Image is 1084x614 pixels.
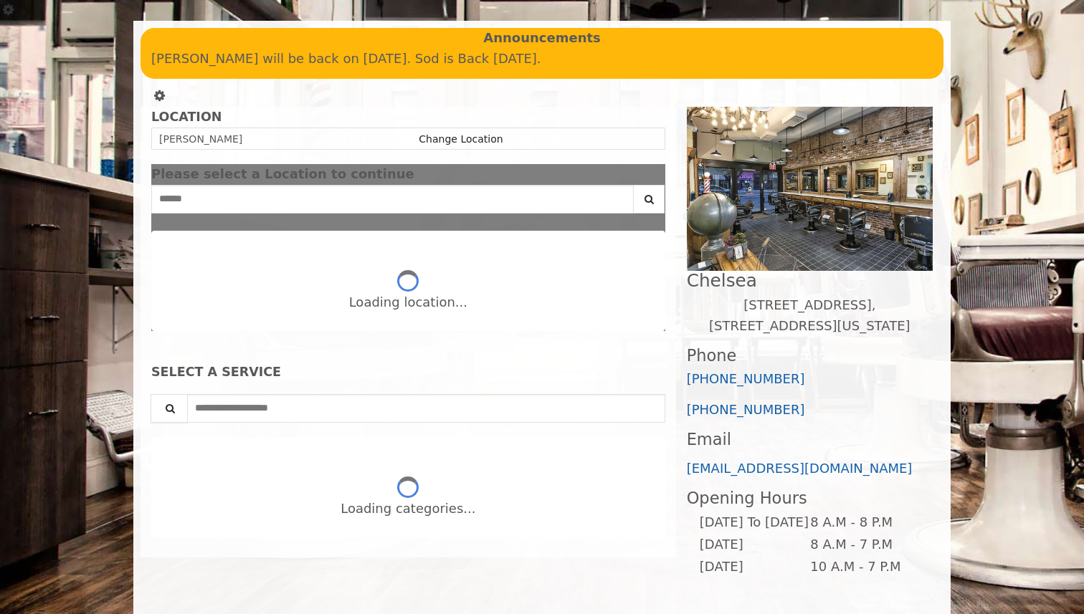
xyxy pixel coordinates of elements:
span: Please select a Location to continue [151,166,414,181]
h2: Chelsea [687,271,933,290]
b: LOCATION [151,110,222,124]
td: [DATE] To [DATE] [699,512,809,534]
td: 8 A.M - 8 P.M [809,512,921,534]
h3: Opening Hours [687,489,933,507]
div: SELECT A SERVICE [151,365,665,379]
div: Loading categories... [341,499,475,519]
td: [DATE] [699,534,809,556]
a: [PHONE_NUMBER] [687,402,805,417]
div: Center Select [151,185,665,221]
button: close dialog [644,170,665,179]
input: Search Center [151,185,634,214]
td: 10 A.M - 7 P.M [809,556,921,578]
b: Announcements [483,28,601,49]
div: Loading location... [349,292,467,313]
a: Change Location [419,133,503,145]
a: [PHONE_NUMBER] [687,371,805,386]
i: Search button [641,194,657,204]
button: Service Search [151,394,188,423]
td: 8 A.M - 7 P.M [809,534,921,556]
p: [STREET_ADDRESS],[STREET_ADDRESS][US_STATE] [687,295,933,337]
p: [PERSON_NAME] will be back on [DATE]. Sod is Back [DATE]. [151,49,933,69]
td: [DATE] [699,556,809,578]
h3: Email [687,431,933,448]
a: [EMAIL_ADDRESS][DOMAIN_NAME] [687,461,913,476]
h3: Phone [687,347,933,365]
span: [PERSON_NAME] [159,133,242,145]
